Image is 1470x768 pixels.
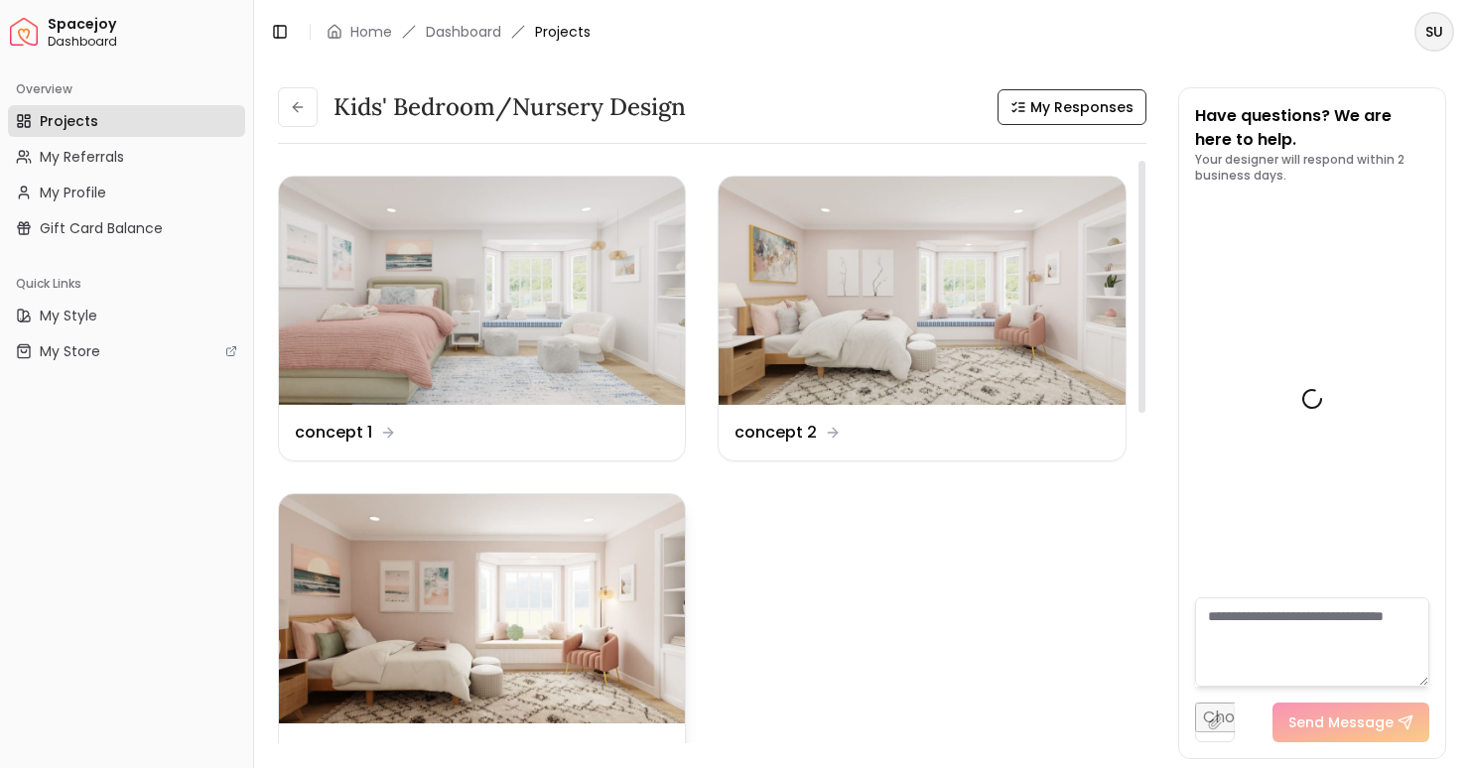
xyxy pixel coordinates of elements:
[48,34,245,50] span: Dashboard
[8,73,245,105] div: Overview
[426,22,501,42] a: Dashboard
[40,111,98,131] span: Projects
[295,739,370,763] dd: Revision 1
[8,105,245,137] a: Projects
[295,421,372,445] dd: concept 1
[40,183,106,202] span: My Profile
[1414,12,1454,52] button: SU
[40,147,124,167] span: My Referrals
[8,212,245,244] a: Gift Card Balance
[40,218,163,238] span: Gift Card Balance
[1195,104,1429,152] p: Have questions? We are here to help.
[718,176,1126,461] a: concept 2concept 2
[334,91,686,123] h3: Kids' Bedroom/Nursery design
[279,177,685,405] img: concept 1
[8,335,245,367] a: My Store
[735,421,817,445] dd: concept 2
[40,341,100,361] span: My Store
[1195,152,1429,184] p: Your designer will respond within 2 business days.
[350,22,392,42] a: Home
[719,177,1125,405] img: concept 2
[535,22,591,42] span: Projects
[8,141,245,173] a: My Referrals
[998,89,1146,125] button: My Responses
[10,18,38,46] img: Spacejoy Logo
[8,300,245,331] a: My Style
[8,268,245,300] div: Quick Links
[327,22,591,42] nav: breadcrumb
[278,176,686,461] a: concept 1concept 1
[40,306,97,325] span: My Style
[10,18,38,46] a: Spacejoy
[8,177,245,208] a: My Profile
[1030,97,1134,117] span: My Responses
[48,16,245,34] span: Spacejoy
[1416,14,1452,50] span: SU
[279,494,685,722] img: Revision 1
